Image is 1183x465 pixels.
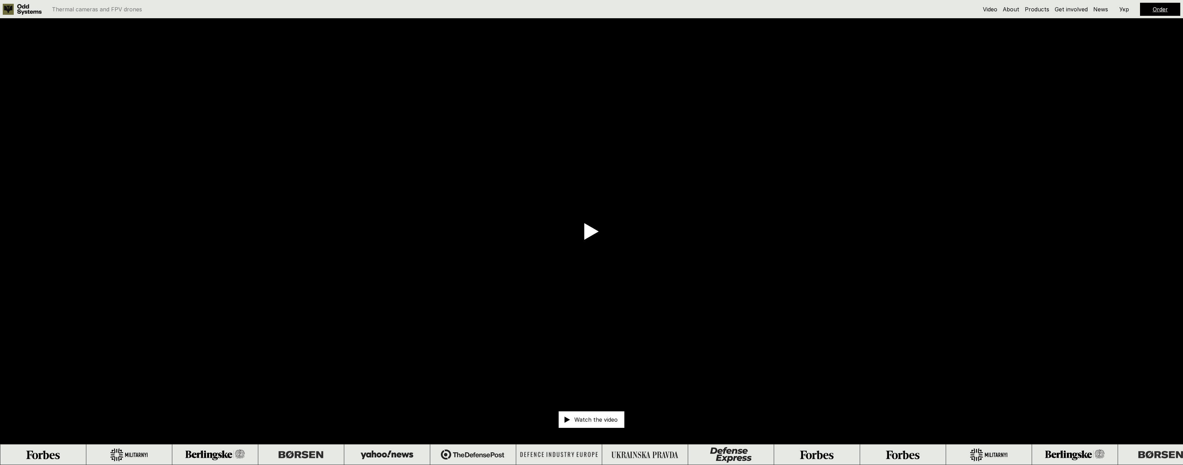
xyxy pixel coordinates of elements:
[983,6,997,13] a: Video
[1003,6,1019,13] a: About
[1055,6,1088,13] a: Get involved
[574,417,618,422] p: Watch the video
[1153,6,1168,13] a: Order
[1025,6,1049,13] a: Products
[52,7,142,12] p: Thermal cameras and FPV drones
[1119,7,1129,12] p: Укр
[1093,6,1108,13] a: News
